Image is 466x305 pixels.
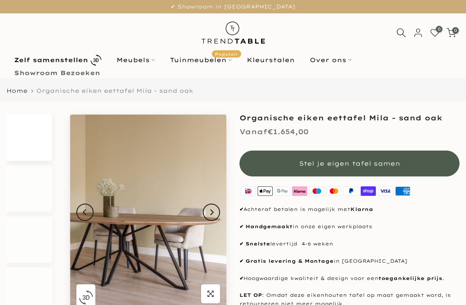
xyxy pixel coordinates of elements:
strong: ✔ [239,275,243,281]
button: Previous [76,204,94,221]
img: 3D_icon.svg [79,290,93,305]
strong: Snelste [246,241,270,247]
p: in onze eigen werkplaats [239,223,460,231]
a: Zelf samenstellen [6,53,109,68]
span: Stel je eigen tafel samen [299,160,400,167]
p: Achteraf betalen is mogelijk met [239,205,460,214]
strong: ✔ [239,241,243,247]
a: Kleurstalen [239,55,302,65]
span: 0 [452,27,459,34]
a: Showroom Bezoeken [6,68,107,78]
img: paypal [343,185,360,197]
img: maestro [308,185,325,197]
a: 0 [430,28,440,38]
strong: ✔ [239,206,243,212]
span: Vanaf [239,127,268,136]
p: in [GEOGRAPHIC_DATA] [239,257,460,266]
iframe: toggle-frame [1,261,44,304]
img: apple pay [257,185,274,197]
img: klarna [291,185,308,197]
div: €1.654,00 [239,126,309,138]
strong: Klarna [350,206,373,212]
img: master [325,185,343,197]
strong: LET OP [239,292,262,298]
p: levertijd 4-6 weken [239,240,460,248]
a: Home [6,88,28,94]
img: trend-table [195,13,271,52]
p: ✔ Showroom in [GEOGRAPHIC_DATA] [11,2,455,12]
a: Meubels [109,55,162,65]
strong: ✔ [239,258,243,264]
img: ideal [239,185,257,197]
strong: Handgemaakt [246,223,293,230]
button: Stel je eigen tafel samen [239,151,460,176]
strong: Gratis levering & Montage [246,258,334,264]
img: shopify pay [360,185,377,197]
a: 0 [447,28,456,38]
strong: ✔ [239,223,243,230]
b: Zelf samenstellen [14,57,88,63]
a: TuinmeubelenPopulair [162,55,239,65]
span: 0 [436,26,442,32]
b: Showroom Bezoeken [14,70,100,76]
span: Populair [212,50,241,58]
img: american express [394,185,411,197]
img: visa [377,185,394,197]
img: google pay [274,185,291,197]
h1: Organische eiken eettafel Mila - sand oak [239,114,460,121]
a: Over ons [302,55,359,65]
p: Hoogwaardige kwaliteit & design voor een . [239,274,460,283]
button: Next [203,204,220,221]
span: Organische eiken eettafel Mila - sand oak [36,87,193,94]
strong: toegankelijke prijs [378,275,442,281]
